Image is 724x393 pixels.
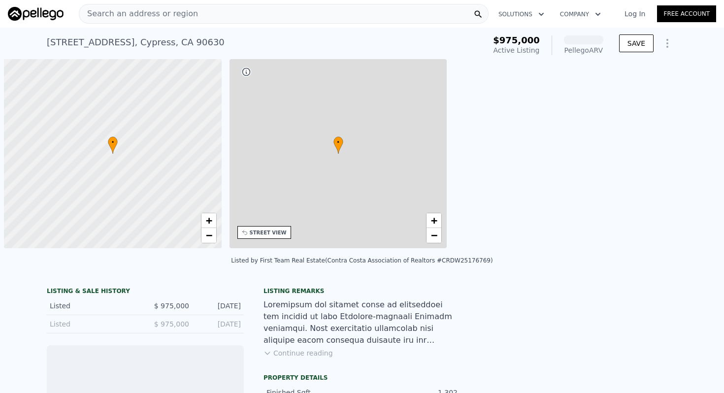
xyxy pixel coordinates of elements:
[154,302,189,310] span: $ 975,000
[197,301,241,311] div: [DATE]
[108,136,118,154] div: •
[619,34,654,52] button: SAVE
[8,7,64,21] img: Pellego
[263,374,461,382] div: Property details
[564,45,603,55] div: Pellego ARV
[491,5,552,23] button: Solutions
[552,5,609,23] button: Company
[263,348,333,358] button: Continue reading
[333,136,343,154] div: •
[657,5,716,22] a: Free Account
[47,287,244,297] div: LISTING & SALE HISTORY
[494,46,540,54] span: Active Listing
[493,35,540,45] span: $975,000
[263,299,461,346] div: Loremipsum dol sitamet conse ad elitseddoei tem incidid ut labo Etdolore-magnaali Enimadm veniamq...
[613,9,657,19] a: Log In
[79,8,198,20] span: Search an address or region
[250,229,287,236] div: STREET VIEW
[205,214,212,227] span: +
[197,319,241,329] div: [DATE]
[205,229,212,241] span: −
[263,287,461,295] div: Listing remarks
[50,301,137,311] div: Listed
[231,257,493,264] div: Listed by First Team Real Estate (Contra Costa Association of Realtors #CRDW25176769)
[201,228,216,243] a: Zoom out
[201,213,216,228] a: Zoom in
[431,214,437,227] span: +
[47,35,225,49] div: [STREET_ADDRESS] , Cypress , CA 90630
[427,213,441,228] a: Zoom in
[333,138,343,147] span: •
[50,319,137,329] div: Listed
[431,229,437,241] span: −
[658,33,677,53] button: Show Options
[427,228,441,243] a: Zoom out
[108,138,118,147] span: •
[154,320,189,328] span: $ 975,000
